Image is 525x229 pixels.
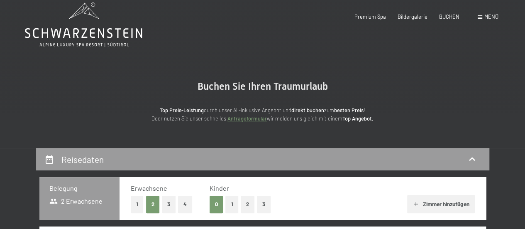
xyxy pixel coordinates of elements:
span: Menü [484,13,498,20]
span: Buchen Sie Ihren Traumurlaub [198,81,328,92]
strong: Top Preis-Leistung [160,107,204,113]
button: 1 [225,196,238,213]
h3: Belegung [49,184,110,193]
p: durch unser All-inklusive Angebot und zum ! Oder nutzen Sie unser schnelles wir melden uns gleich... [97,106,429,123]
strong: direkt buchen [291,107,324,113]
a: Premium Spa [354,13,386,20]
button: 2 [146,196,160,213]
strong: Top Angebot. [342,115,374,122]
button: 3 [257,196,271,213]
strong: besten Preis [334,107,364,113]
button: Zimmer hinzufügen [407,195,475,213]
a: BUCHEN [439,13,459,20]
span: Erwachsene [131,184,167,192]
button: 3 [162,196,176,213]
button: 4 [178,196,192,213]
h2: Reisedaten [61,154,104,165]
button: 2 [241,196,254,213]
a: Bildergalerie [398,13,427,20]
button: 1 [131,196,144,213]
span: 2 Erwachsene [49,197,103,206]
button: 0 [210,196,223,213]
span: Kinder [210,184,229,192]
a: Anfrageformular [227,115,267,122]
